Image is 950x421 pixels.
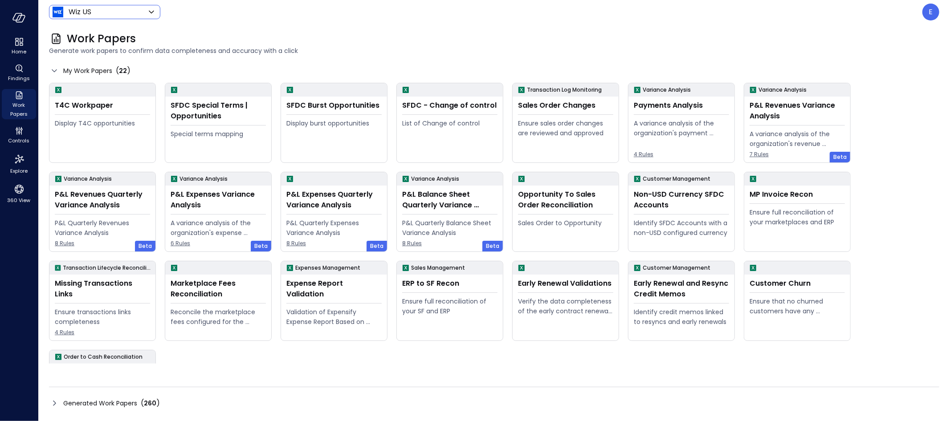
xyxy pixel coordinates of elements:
p: Expenses Management [295,263,360,272]
span: My Work Papers [63,66,112,76]
div: Verify the data completeness of the early contract renewal process [518,296,613,316]
div: Missing Transactions Links [55,278,150,300]
p: Variance Analysis [758,85,807,94]
div: Controls [2,125,36,146]
span: Generated Work Papers [63,398,137,408]
div: P&L Quarterly Balance Sheet Variance Analysis [402,218,497,238]
div: Early Renewal and Resync Credit Memos [634,278,729,300]
div: A variance analysis of the organization's revenue accounts [750,129,845,149]
div: P&L Quarterly Revenues Variance Analysis [55,218,150,238]
p: Wiz US [69,7,91,17]
div: SFDC Special Terms | Opportunities [171,100,266,121]
span: 360 View [8,196,31,205]
span: Beta [254,242,268,251]
div: Marketplace Fees Reconciliation [171,278,266,300]
div: SFDC - Change of control [402,100,497,111]
div: Sales Order Changes [518,100,613,111]
div: Payments Analysis [634,100,729,111]
div: P&L Expenses Quarterly Variance Analysis [286,189,382,210]
div: Customer Churn [750,278,845,289]
div: Findings [2,62,36,84]
span: 8 Rules [55,239,150,248]
div: Special terms mapping [171,129,266,139]
div: Ensure sales order changes are reviewed and approved [518,118,613,138]
span: Beta [139,242,152,251]
span: Work Papers [5,101,33,118]
div: Ensure transactions links completeness [55,307,150,327]
span: Beta [370,242,383,251]
span: Beta [833,153,847,162]
div: Eleanor Yehudai [922,4,939,20]
span: Home [12,47,26,56]
div: Ensure full reconciliation of your SF and ERP [402,296,497,316]
div: Identify credit memos linked to resyncs and early renewals [634,307,729,327]
div: MP Invoice Recon [750,189,845,200]
span: 4 Rules [634,150,729,159]
p: Order to Cash Reconciliation [64,352,143,361]
div: Identify SFDC Accounts with a non-USD configured currency [634,218,729,238]
div: ERP to SF Recon [402,278,497,289]
span: Generate work papers to confirm data completeness and accuracy with a click [49,46,939,56]
span: Controls [8,136,30,145]
p: Transaction Log Monitoring [527,85,602,94]
span: 6 Rules [171,239,266,248]
div: 360 View [2,182,36,206]
div: List of Change of control [402,118,497,128]
div: Non-USD Currency SFDC Accounts [634,189,729,210]
p: Transaction Lifecycle Reconciliation [63,263,152,272]
div: Display burst opportunities [286,118,382,128]
div: Work Papers [2,89,36,119]
span: 4 Rules [55,328,150,337]
p: E [929,7,933,17]
div: P&L Revenues Variance Analysis [750,100,845,121]
div: ( ) [141,398,160,409]
div: P&L Quarterly Expenses Variance Analysis [286,218,382,238]
div: SFDC Burst Opportunities [286,100,382,111]
div: Sales Order to Opportunity [518,218,613,228]
div: P&L Expenses Variance Analysis [171,189,266,210]
p: Customer Management [643,174,710,183]
p: Variance Analysis [643,85,691,94]
div: Display T4C opportunities [55,118,150,128]
p: Variance Analysis [411,174,459,183]
span: 22 [119,66,127,75]
div: ( ) [116,65,130,76]
div: P&L Balance Sheet Quarterly Variance Analysis [402,189,497,210]
div: Home [2,36,36,57]
span: Beta [486,242,499,251]
img: Icon [53,7,63,17]
span: 7 Rules [750,150,845,159]
p: Variance Analysis [64,174,112,183]
span: 260 [144,399,156,408]
div: Explore [2,151,36,176]
div: Validation of Expensify Expense Report Based on policy [286,307,382,327]
span: 8 Rules [402,239,497,248]
span: 8 Rules [286,239,382,248]
span: Explore [10,166,28,175]
div: Early Renewal Validations [518,278,613,289]
div: P&L Revenues Quarterly Variance Analysis [55,189,150,210]
div: Ensure full reconciliation of your marketplaces and ERP [750,207,845,227]
p: Sales Management [411,263,465,272]
div: T4C Workpaper [55,100,150,111]
div: Reconcile the marketplace fees configured for the Opportunity to the actual fees being paid [171,307,266,327]
div: Ensure that no churned customers have any remaining open invoices [750,296,845,316]
p: Variance Analysis [179,174,228,183]
span: Findings [8,74,30,83]
div: A variance analysis of the organization's expense accounts [171,218,266,238]
span: Work Papers [67,32,136,46]
p: Customer Management [643,263,710,272]
div: A variance analysis of the organization's payment transactions [634,118,729,138]
div: Expense Report Validation [286,278,382,300]
div: Opportunity To Sales Order Reconciliation [518,189,613,210]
